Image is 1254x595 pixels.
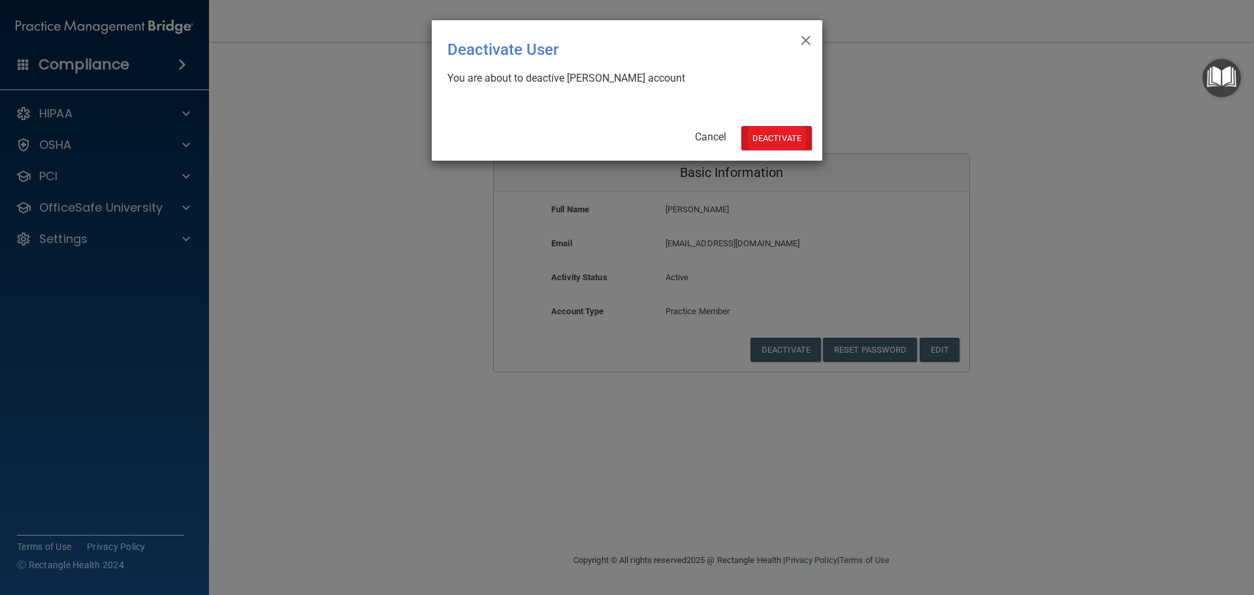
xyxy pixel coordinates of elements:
[741,126,812,150] button: Deactivate
[1202,59,1241,97] button: Open Resource Center
[695,131,726,143] a: Cancel
[1028,502,1238,555] iframe: Drift Widget Chat Controller
[447,31,753,69] div: Deactivate User
[800,25,812,52] span: ×
[447,71,796,86] div: You are about to deactive [PERSON_NAME] account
